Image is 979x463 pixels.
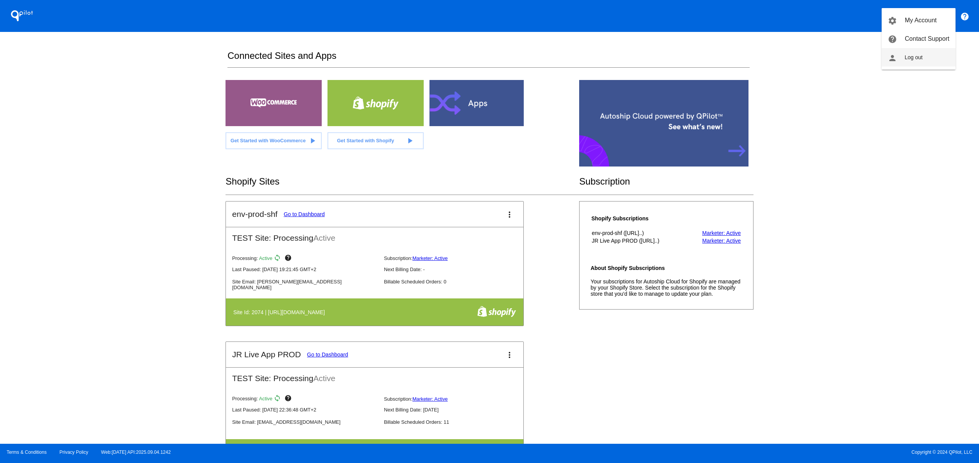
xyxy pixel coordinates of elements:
mat-icon: help [888,35,897,44]
span: Log out [905,54,923,60]
span: Contact Support [905,35,949,42]
mat-icon: person [888,53,897,63]
span: My Account [905,17,937,23]
mat-icon: settings [888,16,897,25]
